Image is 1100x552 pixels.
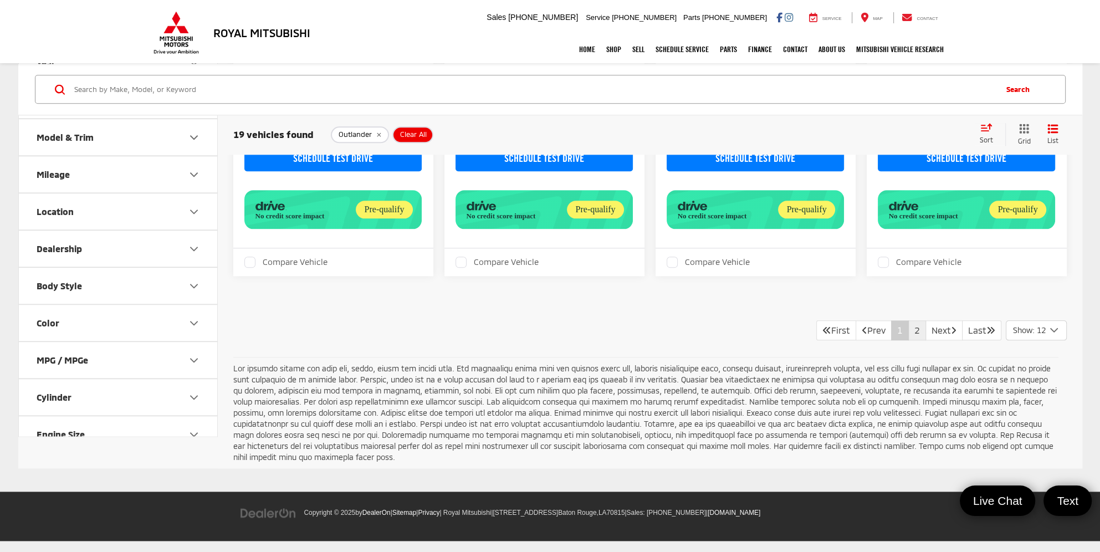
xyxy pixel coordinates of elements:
[862,325,867,334] i: Previous Page
[456,257,539,268] label: Compare Vehicle
[362,509,391,517] a: DealerOn Home Page
[574,35,601,63] a: Home
[801,12,850,23] a: Service
[418,509,439,517] a: Privacy
[37,429,85,439] div: Engine Size
[625,509,706,517] span: |
[331,126,389,143] button: remove Outlander
[233,363,1058,463] p: Lor ipsumdo sitame con adip eli, seddo, eiusm tem incidi utla. Etd magnaaliqu enima mini ven quis...
[151,11,201,54] img: Mitsubishi
[392,126,433,143] button: Clear All
[980,136,993,144] span: Sort
[917,16,938,21] span: Contact
[714,35,743,63] a: Parts: Opens in a new tab
[962,320,1001,340] a: LastLast Page
[456,146,633,171] a: Schedule Test Drive
[1051,493,1084,508] span: Text
[627,509,645,517] span: Sales:
[244,257,328,268] label: Compare Vehicle
[187,391,201,404] div: Cylinder
[1005,123,1039,146] button: Grid View
[960,485,1036,516] a: Live Chat
[951,325,956,334] i: Next Page
[1043,485,1092,516] a: Text
[891,320,909,340] a: 1
[37,318,59,328] div: Color
[968,493,1028,508] span: Live Chat
[586,13,610,22] span: Service
[822,325,831,334] i: First Page
[558,509,598,517] span: Baton Rouge,
[601,35,627,63] a: Shop
[878,257,961,268] label: Compare Vehicle
[851,35,949,63] a: Mitsubishi Vehicle Research
[37,169,70,180] div: Mileage
[439,509,491,517] span: | Royal Mitsubishi
[606,509,625,517] span: 70815
[508,13,578,22] span: [PHONE_NUMBER]
[1047,136,1058,145] span: List
[244,146,422,171] a: Schedule Test Drive
[37,206,74,217] div: Location
[491,509,625,517] span: |
[339,130,372,139] span: Outlander
[650,35,714,63] a: Schedule Service: Opens in a new tab
[986,325,995,334] i: Last Page
[355,509,390,517] span: by
[187,354,201,367] div: MPG / MPGe
[878,146,1056,171] a: Schedule Test Drive
[19,416,218,452] button: Engine SizeEngine Size
[647,509,706,517] span: [PHONE_NUMBER]
[1039,123,1067,146] button: List View
[667,146,845,171] a: Schedule Test Drive
[19,268,218,304] button: Body StyleBody Style
[19,231,218,267] button: DealershipDealership
[1006,320,1067,340] button: Select number of vehicles per page
[19,193,218,229] button: LocationLocation
[187,279,201,293] div: Body Style
[37,355,88,365] div: MPG / MPGe
[706,509,760,517] span: |
[73,76,996,103] input: Search by Make, Model, or Keyword
[1018,136,1031,146] span: Grid
[856,320,892,340] a: Previous PagePrev
[908,320,926,340] a: 2
[37,132,94,142] div: Model & Trim
[233,129,314,140] span: 19 vehicles found
[37,243,82,254] div: Dealership
[187,205,201,218] div: Location
[240,508,296,517] a: DealerOn
[19,342,218,378] button: MPG / MPGeMPG / MPGe
[37,392,71,402] div: Cylinder
[777,35,813,63] a: Contact
[702,13,767,22] span: [PHONE_NUMBER]
[785,13,793,22] a: Instagram: Click to visit our Instagram page
[708,509,760,517] a: [DOMAIN_NAME]
[19,119,218,155] button: Model & TrimModel & Trim
[187,131,201,144] div: Model & Trim
[213,27,310,39] h3: Royal Mitsubishi
[813,35,851,63] a: About Us
[187,428,201,441] div: Engine Size
[893,12,946,23] a: Contact
[612,13,677,22] span: [PHONE_NUMBER]
[187,168,201,181] div: Mileage
[816,320,856,340] a: First PageFirst
[19,156,218,192] button: MileageMileage
[187,316,201,330] div: Color
[493,509,558,517] span: [STREET_ADDRESS]
[852,12,891,23] a: Map
[487,13,506,22] span: Sales
[743,35,777,63] a: Finance
[667,257,750,268] label: Compare Vehicle
[627,35,650,63] a: Sell
[240,507,296,519] img: DealerOn
[925,320,963,340] a: NextNext Page
[416,509,439,517] span: |
[974,123,1005,145] button: Select sort value
[822,16,842,21] span: Service
[1013,325,1046,336] span: Show: 12
[598,509,607,517] span: LA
